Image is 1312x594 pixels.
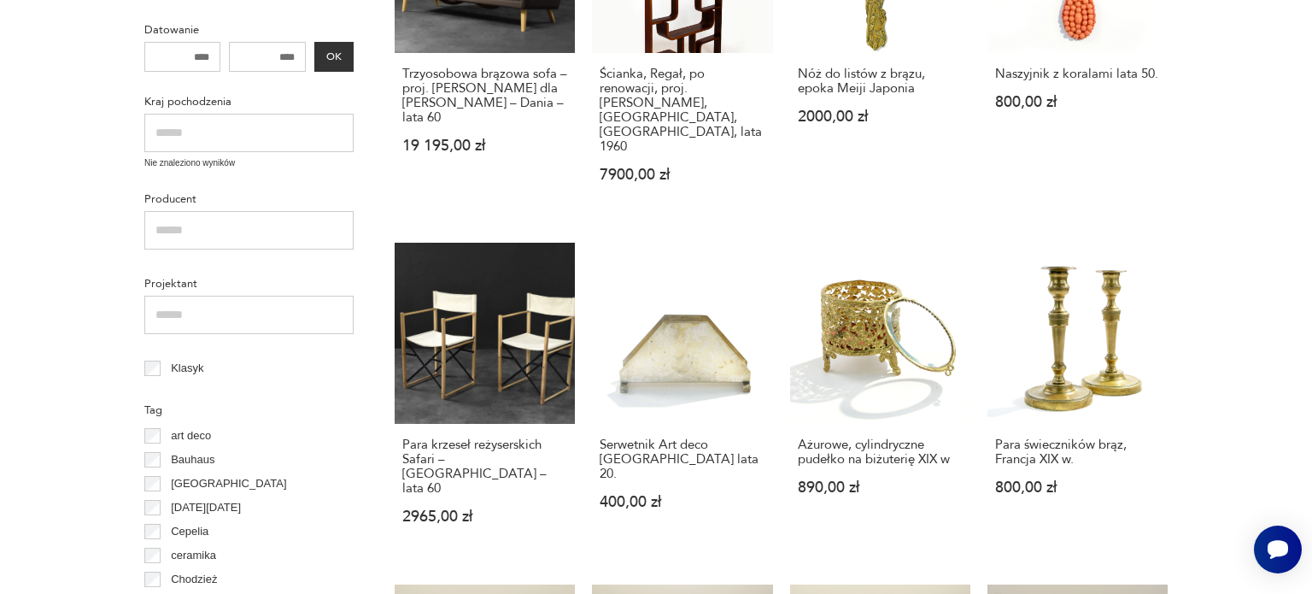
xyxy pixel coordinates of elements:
p: 800,00 zł [995,95,1160,109]
p: 400,00 zł [600,495,764,509]
p: Datowanie [144,21,354,39]
p: 19 195,00 zł [402,138,567,153]
p: Bauhaus [171,450,214,469]
p: [DATE][DATE] [171,498,241,517]
p: 7900,00 zł [600,168,764,182]
p: art deco [171,426,211,445]
p: Projektant [144,274,354,293]
h3: Para krzeseł reżyserskich Safari – [GEOGRAPHIC_DATA] – lata 60 [402,438,567,496]
h3: Ścianka, Regał, po renowacji, proj. [PERSON_NAME], [GEOGRAPHIC_DATA], [GEOGRAPHIC_DATA], lata 1960 [600,67,764,154]
a: Para krzeseł reżyserskich Safari – Skandynawia – lata 60Para krzeseł reżyserskich Safari – [GEOGR... [395,243,575,556]
h3: Serwetnik Art deco [GEOGRAPHIC_DATA] lata 20. [600,438,764,481]
h3: Naszyjnik z koralami lata 50. [995,67,1160,81]
p: Tag [144,401,354,420]
p: 890,00 zł [798,480,963,495]
a: Ażurowe, cylindryczne pudełko na biżuterię XIX wAżurowe, cylindryczne pudełko na biżuterię XIX w8... [790,243,970,556]
h3: Trzyosobowa brązowa sofa – proj. [PERSON_NAME] dla [PERSON_NAME] – Dania – lata 60 [402,67,567,125]
p: ceramika [171,546,216,565]
h3: Ażurowe, cylindryczne pudełko na biżuterię XIX w [798,438,963,467]
button: OK [314,42,354,72]
a: Para świeczników brąz, Francja XIX w.Para świeczników brąz, Francja XIX w.800,00 zł [987,243,1168,556]
p: Chodzież [171,570,217,589]
p: 800,00 zł [995,480,1160,495]
h3: Para świeczników brąz, Francja XIX w. [995,438,1160,467]
p: Nie znaleziono wyników [144,156,354,170]
p: Cepelia [171,522,208,541]
p: 2000,00 zł [798,109,963,124]
p: [GEOGRAPHIC_DATA] [171,474,286,493]
iframe: Smartsupp widget button [1254,526,1302,573]
p: Kraj pochodzenia [144,92,354,111]
p: 2965,00 zł [402,509,567,524]
a: Serwetnik Art deco Warszawa lata 20.Serwetnik Art deco [GEOGRAPHIC_DATA] lata 20.400,00 zł [592,243,772,556]
p: Producent [144,190,354,209]
p: Klasyk [171,359,203,378]
h3: Nóż do listów z brązu, epoka Meiji Japonia [798,67,963,96]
